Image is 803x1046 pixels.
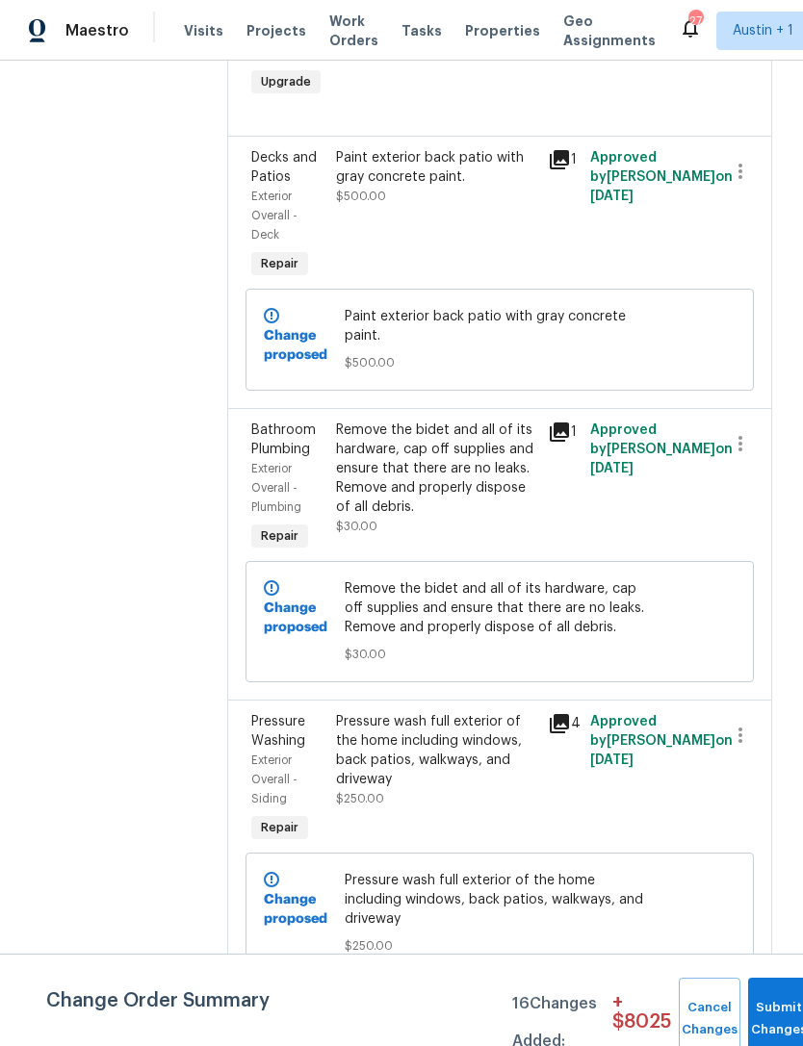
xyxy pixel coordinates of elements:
span: $500.00 [336,191,386,202]
div: Paint exterior back patio with gray concrete paint. [336,148,536,187]
span: Pressure Washing [251,715,305,748]
div: Remove the bidet and all of its hardware, cap off supplies and ensure that there are no leaks. Re... [336,421,536,517]
span: Exterior Overall - Siding [251,754,298,804]
span: Maestro [65,21,129,40]
span: $250.00 [345,936,656,956]
b: Change proposed [264,329,327,362]
span: $30.00 [345,645,656,664]
span: Projects [246,21,306,40]
span: Pressure wash full exterior of the home including windows, back patios, walkways, and driveway [345,871,656,929]
span: Repair [253,526,306,546]
span: Approved by [PERSON_NAME] on [590,715,733,767]
span: [DATE] [590,462,634,475]
span: Remove the bidet and all of its hardware, cap off supplies and ensure that there are no leaks. Re... [345,579,656,637]
span: $500.00 [345,353,656,372]
span: Geo Assignments [563,12,656,50]
span: Repair [253,818,306,837]
span: Approved by [PERSON_NAME] on [590,423,733,475]
span: [DATE] [590,190,634,203]
span: Bathroom Plumbing [251,423,316,456]
b: Change proposed [264,601,327,634]
span: $30.00 [336,521,377,532]
span: Austin + 1 [733,21,793,40]
span: Properties [465,21,540,40]
span: Tasks [401,24,442,38]
div: 1 [548,148,579,171]
b: Change proposed [264,893,327,926]
span: Visits [184,21,223,40]
span: Repair [253,254,306,273]
div: 27 [688,12,702,31]
div: Pressure wash full exterior of the home including windows, back patios, walkways, and driveway [336,712,536,789]
span: Upgrade [253,72,319,91]
span: Paint exterior back patio with gray concrete paint. [345,307,656,345]
span: Exterior Overall - Plumbing [251,463,301,513]
span: Submit Changes [758,997,800,1041]
div: 1 [548,421,579,444]
span: Approved by [PERSON_NAME] on [590,151,733,203]
span: $250.00 [336,793,384,804]
span: Decks and Patios [251,151,317,184]
span: Work Orders [329,12,378,50]
div: 4 [548,712,579,735]
span: Cancel Changes [688,997,731,1041]
span: Exterior Overall - Deck [251,191,298,241]
span: [DATE] [590,753,634,767]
